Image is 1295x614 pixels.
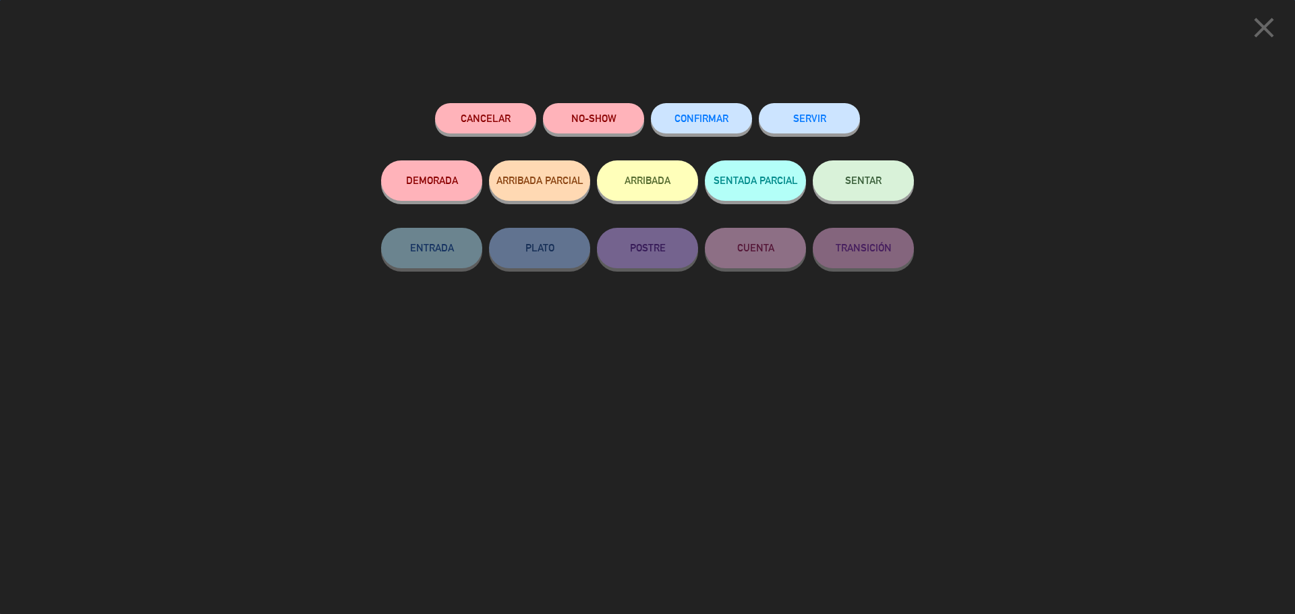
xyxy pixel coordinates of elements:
[813,228,914,268] button: TRANSICIÓN
[381,228,482,268] button: ENTRADA
[381,160,482,201] button: DEMORADA
[759,103,860,133] button: SERVIR
[597,228,698,268] button: POSTRE
[597,160,698,201] button: ARRIBADA
[813,160,914,201] button: SENTAR
[543,103,644,133] button: NO-SHOW
[1243,10,1285,50] button: close
[1247,11,1281,44] i: close
[705,228,806,268] button: CUENTA
[705,160,806,201] button: SENTADA PARCIAL
[674,113,728,124] span: CONFIRMAR
[845,175,882,186] span: SENTAR
[489,228,590,268] button: PLATO
[435,103,536,133] button: Cancelar
[496,175,583,186] span: ARRIBADA PARCIAL
[489,160,590,201] button: ARRIBADA PARCIAL
[651,103,752,133] button: CONFIRMAR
